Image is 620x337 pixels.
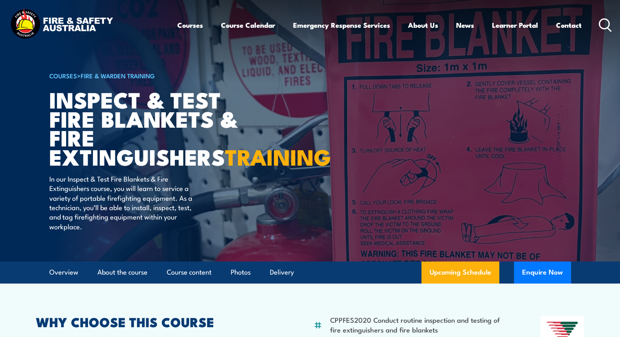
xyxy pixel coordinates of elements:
[514,262,571,284] button: Enquire Now
[221,14,275,36] a: Course Calendar
[330,315,501,334] li: CPPFES2020 Conduct routine inspection and testing of fire extinguishers and fire blankets
[49,262,78,283] a: Overview
[97,262,148,283] a: About the course
[293,14,390,36] a: Emergency Response Services
[49,90,251,166] h1: Inspect & Test Fire Blankets & Fire Extinguishers
[225,139,331,173] strong: TRAINING
[49,174,198,231] p: In our Inspect & Test Fire Blankets & Fire Extinguishers course, you will learn to service a vari...
[49,71,251,80] h6: >
[177,14,203,36] a: Courses
[231,262,251,283] a: Photos
[556,14,582,36] a: Contact
[167,262,212,283] a: Course content
[408,14,438,36] a: About Us
[456,14,474,36] a: News
[81,71,155,80] a: Fire & Warden Training
[49,71,77,80] a: COURSES
[492,14,538,36] a: Learner Portal
[36,316,274,327] h2: WHY CHOOSE THIS COURSE
[421,262,499,284] a: Upcoming Schedule
[270,262,294,283] a: Delivery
